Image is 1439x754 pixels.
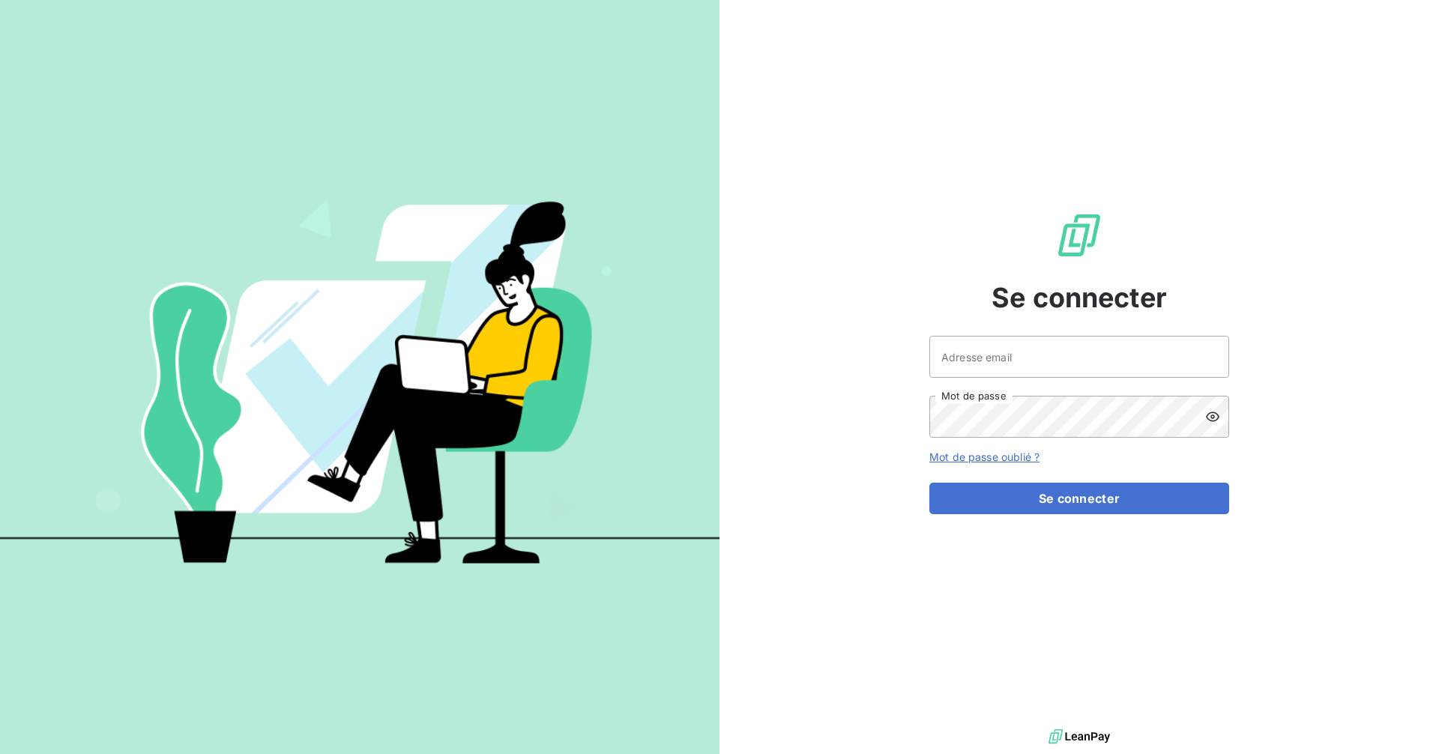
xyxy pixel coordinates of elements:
a: Mot de passe oublié ? [929,450,1040,463]
input: placeholder [929,336,1229,378]
img: logo [1049,726,1110,748]
button: Se connecter [929,483,1229,514]
span: Se connecter [992,277,1167,318]
img: Logo LeanPay [1055,211,1103,259]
